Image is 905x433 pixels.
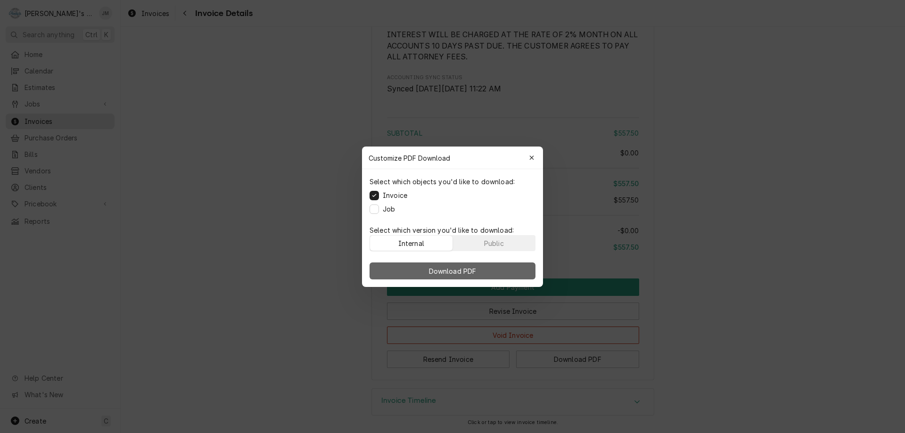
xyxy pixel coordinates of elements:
div: Public [484,238,504,248]
label: Invoice [383,190,407,200]
p: Select which objects you'd like to download: [370,177,515,187]
div: Customize PDF Download [362,147,543,169]
button: Download PDF [370,262,535,279]
div: Internal [398,238,424,248]
p: Select which version you'd like to download: [370,225,535,235]
label: Job [383,204,395,214]
span: Download PDF [427,266,478,276]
